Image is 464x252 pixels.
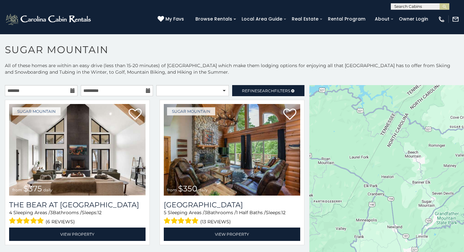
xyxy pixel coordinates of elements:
a: Real Estate [288,14,322,24]
span: daily [199,187,208,192]
a: View Property [164,228,300,241]
span: $350 [178,184,197,193]
a: Local Area Guide [238,14,286,24]
a: Add to favorites [283,108,296,122]
img: The Bear At Sugar Mountain [9,104,146,196]
span: from [12,187,22,192]
a: The Bear At Sugar Mountain from $375 daily [9,104,146,196]
span: Refine Filters [242,88,290,93]
a: Add to favorites [129,108,142,122]
a: My Favs [158,16,186,23]
div: Sleeping Areas / Bathrooms / Sleeps: [164,209,300,226]
a: Grouse Moor Lodge from $350 daily [164,104,300,196]
a: Owner Login [396,14,431,24]
span: Search [257,88,274,93]
img: Grouse Moor Lodge [164,104,300,196]
span: 3 [50,210,53,215]
span: from [167,187,177,192]
h3: The Bear At Sugar Mountain [9,200,146,209]
span: 1 Half Baths / [236,210,266,215]
a: View Property [9,228,146,241]
a: RefineSearchFilters [232,85,305,96]
span: 3 [204,210,207,215]
span: daily [43,187,52,192]
a: Sugar Mountain [12,107,61,115]
a: The Bear At [GEOGRAPHIC_DATA] [9,200,146,209]
img: mail-regular-white.png [452,16,459,23]
a: About [372,14,393,24]
span: 4 [9,210,12,215]
span: 12 [281,210,286,215]
a: Rental Program [325,14,369,24]
span: (6 reviews) [46,217,75,226]
div: Sleeping Areas / Bathrooms / Sleeps: [9,209,146,226]
h3: Grouse Moor Lodge [164,200,300,209]
a: [GEOGRAPHIC_DATA] [164,200,300,209]
span: My Favs [165,16,184,22]
img: phone-regular-white.png [438,16,445,23]
span: 5 [164,210,166,215]
span: (13 reviews) [200,217,231,226]
img: White-1-2.png [5,13,93,26]
a: Browse Rentals [192,14,235,24]
a: Sugar Mountain [167,107,215,115]
span: $375 [23,184,42,193]
span: 12 [97,210,102,215]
